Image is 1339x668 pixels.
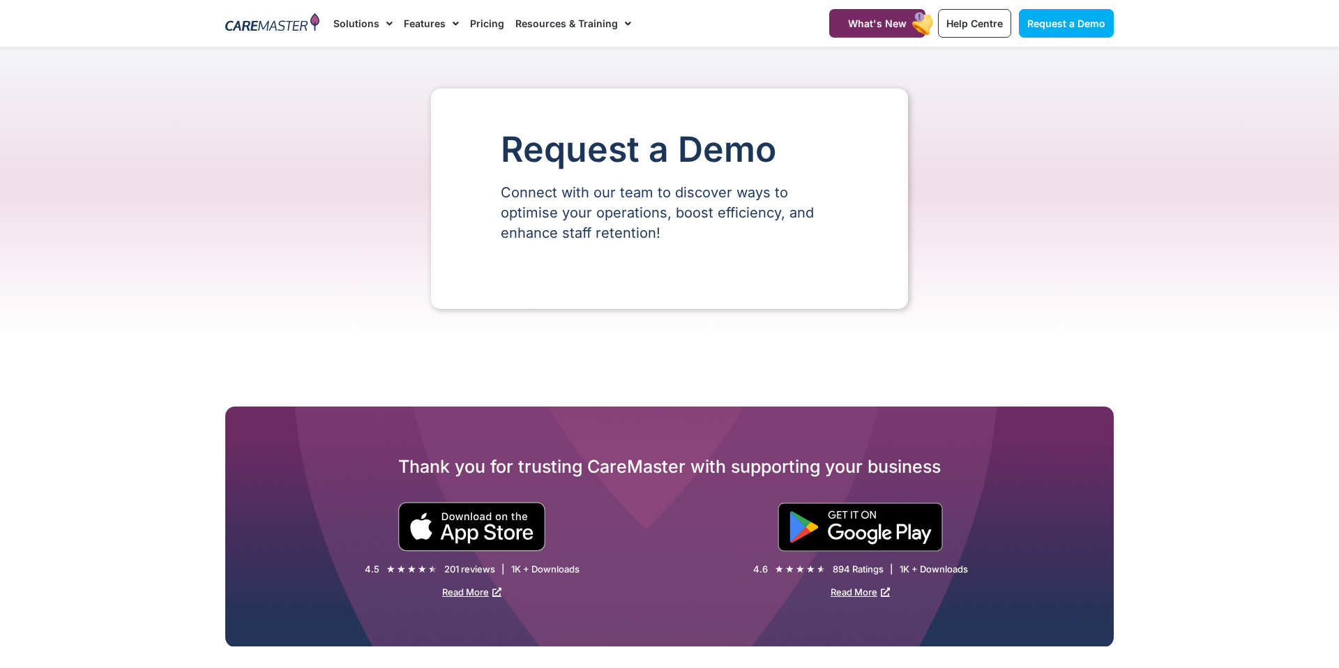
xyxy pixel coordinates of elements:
[778,503,943,552] img: "Get is on" Black Google play button.
[225,13,319,34] img: CareMaster Logo
[407,562,416,577] i: ★
[428,562,437,577] i: ★
[442,586,501,598] a: Read More
[775,562,826,577] div: 4.6/5
[831,586,890,598] a: Read More
[829,9,925,38] a: What's New
[753,563,768,575] div: 4.6
[225,455,1114,478] h2: Thank you for trusting CareMaster with supporting your business
[833,563,968,575] div: 894 Ratings | 1K + Downloads
[817,562,826,577] i: ★
[848,17,907,29] span: What's New
[501,183,838,243] p: Connect with our team to discover ways to optimise your operations, boost efficiency, and enhance...
[386,562,395,577] i: ★
[946,17,1003,29] span: Help Centre
[806,562,815,577] i: ★
[365,563,379,575] div: 4.5
[444,563,580,575] div: 201 reviews | 1K + Downloads
[785,562,794,577] i: ★
[386,562,437,577] div: 4.5/5
[938,9,1011,38] a: Help Centre
[398,502,546,552] img: small black download on the apple app store button.
[397,562,406,577] i: ★
[775,562,784,577] i: ★
[1027,17,1105,29] span: Request a Demo
[418,562,427,577] i: ★
[1019,9,1114,38] a: Request a Demo
[796,562,805,577] i: ★
[501,130,838,169] h1: Request a Demo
